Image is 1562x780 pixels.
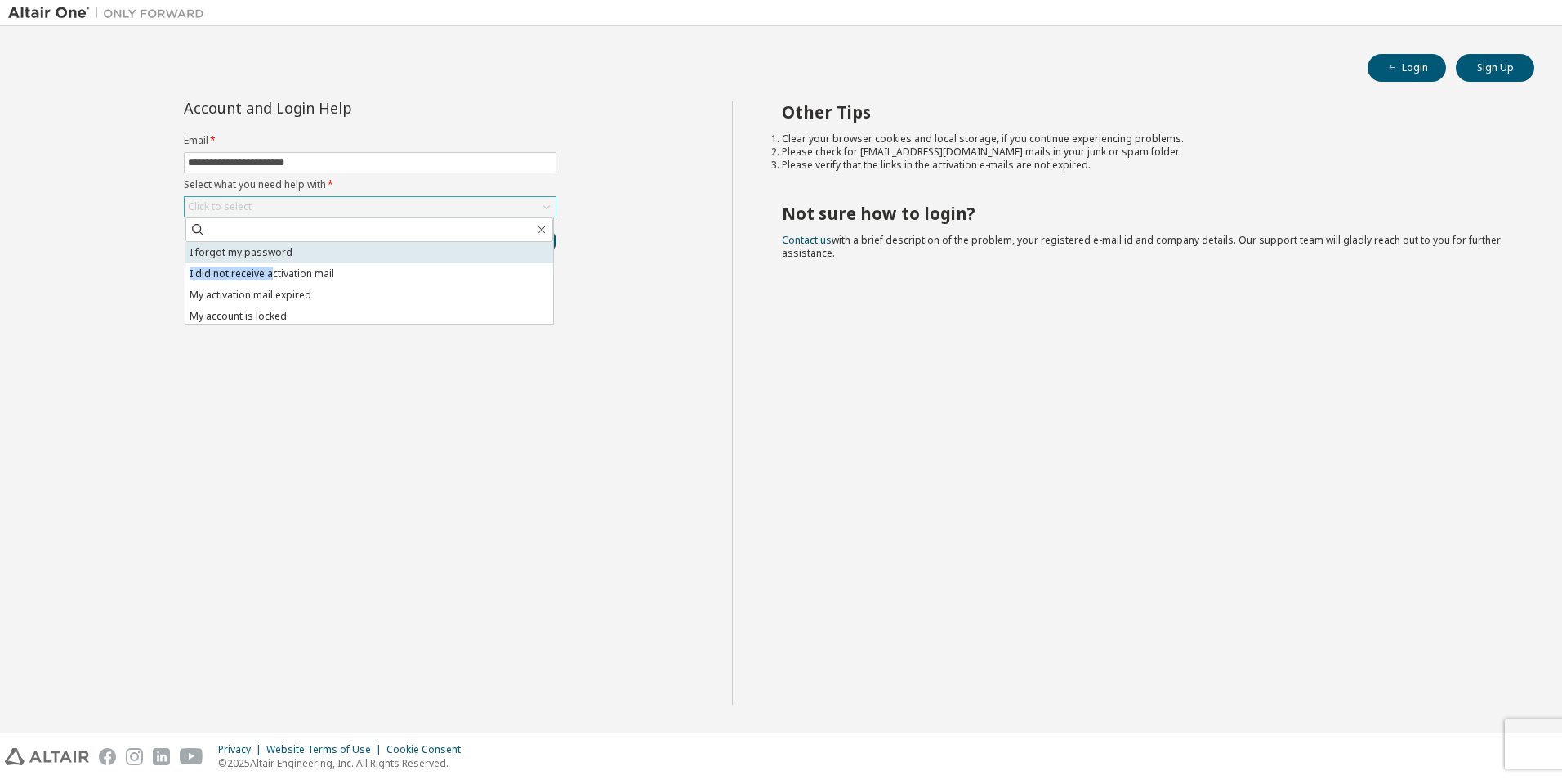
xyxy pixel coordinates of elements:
[99,748,116,765] img: facebook.svg
[185,242,553,263] li: I forgot my password
[184,101,482,114] div: Account and Login Help
[180,748,203,765] img: youtube.svg
[386,743,471,756] div: Cookie Consent
[8,5,212,21] img: Altair One
[1368,54,1446,82] button: Login
[5,748,89,765] img: altair_logo.svg
[218,756,471,770] p: © 2025 Altair Engineering, Inc. All Rights Reserved.
[188,200,252,213] div: Click to select
[184,134,556,147] label: Email
[184,178,556,191] label: Select what you need help with
[782,146,1506,159] li: Please check for [EMAIL_ADDRESS][DOMAIN_NAME] mails in your junk or spam folder.
[1456,54,1534,82] button: Sign Up
[218,743,266,756] div: Privacy
[782,233,1501,260] span: with a brief description of the problem, your registered e-mail id and company details. Our suppo...
[266,743,386,756] div: Website Terms of Use
[782,233,832,247] a: Contact us
[185,197,556,217] div: Click to select
[782,101,1506,123] h2: Other Tips
[782,132,1506,146] li: Clear your browser cookies and local storage, if you continue experiencing problems.
[126,748,143,765] img: instagram.svg
[782,203,1506,224] h2: Not sure how to login?
[153,748,170,765] img: linkedin.svg
[782,159,1506,172] li: Please verify that the links in the activation e-mails are not expired.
